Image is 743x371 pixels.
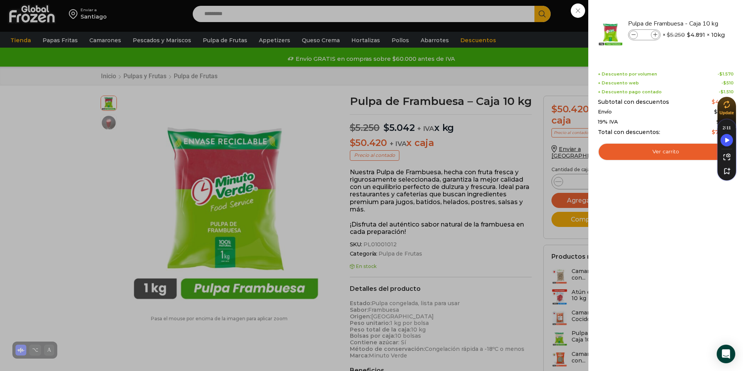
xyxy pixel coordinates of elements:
bdi: 1.510 [721,89,734,94]
span: $ [687,31,690,39]
bdi: 510 [723,80,734,86]
span: + Descuento por volumen [598,72,657,77]
span: 11.763 [716,119,734,125]
input: Product quantity [639,31,650,39]
bdi: 5.250 [667,31,685,38]
bdi: 48.910 [712,98,734,105]
span: - [717,72,734,77]
span: $ [714,108,717,115]
span: $ [712,129,715,136]
span: $ [721,89,724,94]
span: + Descuento web [598,81,639,86]
span: × × 10kg [663,29,725,40]
span: $ [716,119,720,125]
span: + Descuento pago contado [598,89,662,94]
span: $ [723,80,726,86]
bdi: 73.673 [712,129,734,136]
div: Open Intercom Messenger [717,345,735,363]
span: $ [719,71,722,77]
a: Ver carrito [598,143,734,161]
a: Pulpa de Frambuesa - Caja 10 kg [628,19,720,28]
span: 19% IVA [598,119,618,125]
span: - [719,89,734,94]
span: - [721,81,734,86]
bdi: 1.570 [719,71,734,77]
span: $ [667,31,670,38]
bdi: 13.000 [714,108,734,115]
span: Subtotal con descuentos [598,99,669,105]
span: Total con descuentos: [598,129,660,136]
span: Envío [598,109,612,115]
span: $ [712,98,715,105]
bdi: 4.891 [687,31,705,39]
